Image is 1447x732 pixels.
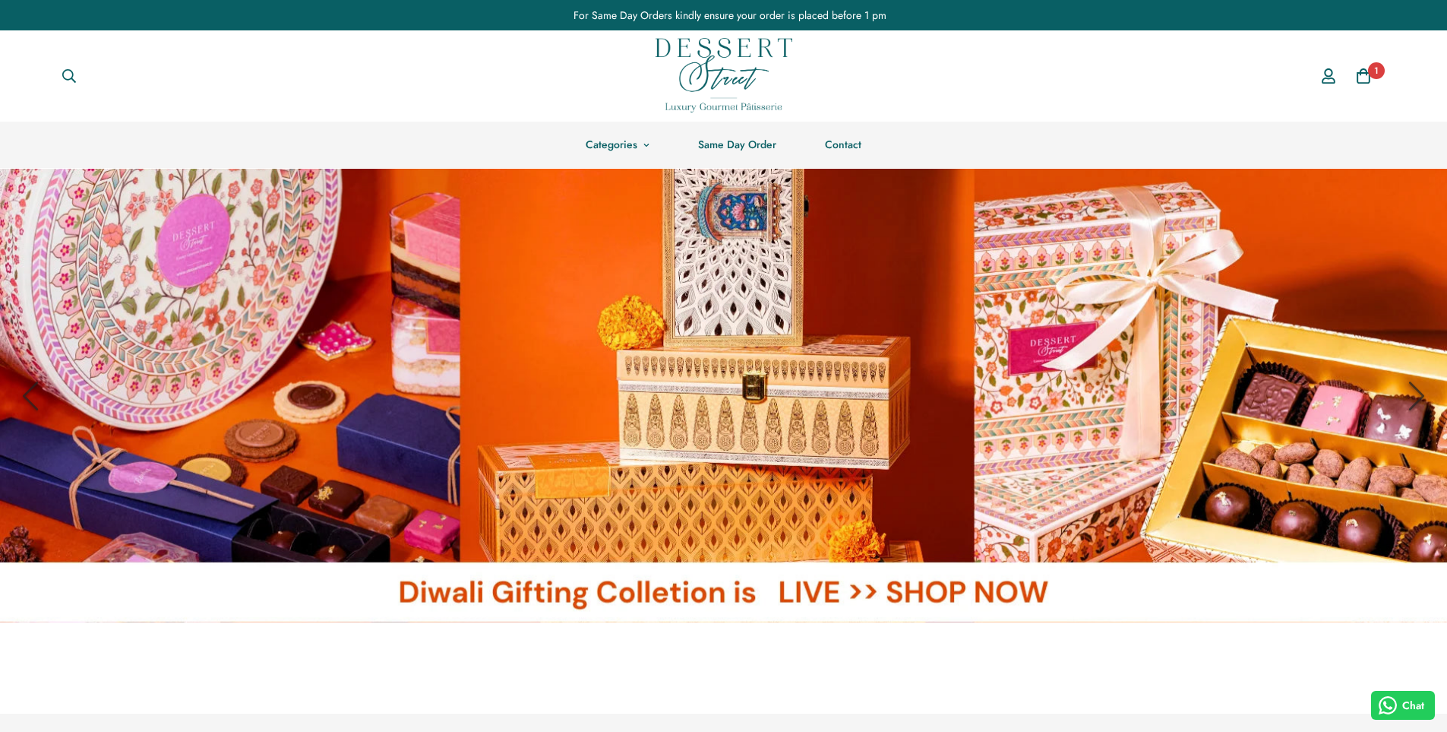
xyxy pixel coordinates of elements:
button: Next [1386,366,1447,426]
a: Same Day Order [674,122,801,168]
span: 1 [1368,62,1385,79]
a: Categories [561,122,674,168]
button: Search [49,59,89,93]
img: Dessert Street [656,38,792,112]
a: Dessert Street [656,30,792,122]
button: Chat [1371,691,1436,720]
span: Chat [1402,698,1424,714]
a: Account [1311,54,1346,98]
a: Contact [801,122,886,168]
a: 1 [1346,59,1381,93]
